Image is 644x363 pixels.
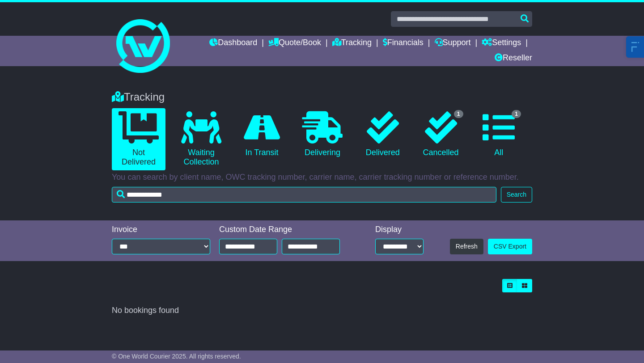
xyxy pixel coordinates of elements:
a: Not Delivered [112,108,165,170]
a: Tracking [332,36,372,51]
a: Financials [383,36,424,51]
a: CSV Export [488,239,532,254]
a: Quote/Book [268,36,321,51]
a: Dashboard [209,36,257,51]
a: In Transit [237,108,287,161]
a: Waiting Collection [174,108,228,170]
p: You can search by client name, OWC tracking number, carrier name, carrier tracking number or refe... [112,173,532,182]
span: © One World Courier 2025. All rights reserved. [112,353,241,360]
a: Reseller [495,51,532,66]
div: Invoice [112,225,210,235]
div: Tracking [107,91,537,104]
span: 1 [512,110,521,118]
a: 1 Cancelled [416,108,465,161]
a: 1 All [475,108,523,161]
button: Search [501,187,532,203]
button: Refresh [450,239,483,254]
a: Delivering [296,108,349,161]
div: No bookings found [112,306,532,316]
span: 1 [454,110,463,118]
a: Support [435,36,471,51]
a: Settings [482,36,521,51]
div: Display [375,225,424,235]
a: Delivered [358,108,407,161]
div: Custom Date Range [219,225,353,235]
